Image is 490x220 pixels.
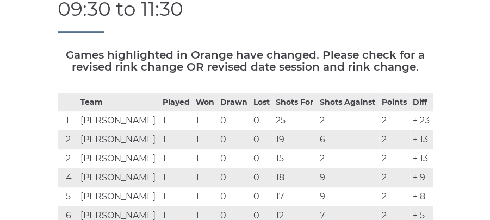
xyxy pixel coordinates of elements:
td: [PERSON_NAME] [78,187,160,206]
td: 5 [58,187,78,206]
td: 0 [251,111,273,130]
td: 1 [160,168,193,187]
th: Team [78,93,160,111]
td: 1 [193,130,218,149]
td: 2 [379,111,410,130]
td: 2 [379,168,410,187]
td: 4 [58,168,78,187]
td: + 13 [410,130,433,149]
td: [PERSON_NAME] [78,130,160,149]
h5: Games highlighted in Orange have changed. Please check for a revised rink change OR revised date ... [58,49,433,73]
td: 2 [379,130,410,149]
td: 18 [273,168,317,187]
td: 1 [160,130,193,149]
td: 1 [160,149,193,168]
td: + 8 [410,187,433,206]
td: 2 [317,149,379,168]
td: 0 [251,187,273,206]
th: Diff [410,93,433,111]
td: 0 [251,130,273,149]
th: Played [160,93,193,111]
td: 1 [58,111,78,130]
td: + 9 [410,168,433,187]
td: 1 [160,111,193,130]
th: Lost [251,93,273,111]
td: 0 [218,187,251,206]
th: Points [379,93,410,111]
th: Drawn [218,93,251,111]
td: 9 [317,168,379,187]
td: + 13 [410,149,433,168]
td: + 23 [410,111,433,130]
td: 0 [251,168,273,187]
td: 9 [317,187,379,206]
td: [PERSON_NAME] [78,168,160,187]
td: 19 [273,130,317,149]
td: 2 [58,130,78,149]
td: [PERSON_NAME] [78,111,160,130]
td: 0 [218,130,251,149]
th: Won [193,93,218,111]
td: 2 [379,187,410,206]
th: Shots For [273,93,317,111]
td: 2 [317,111,379,130]
td: 1 [193,187,218,206]
td: 6 [317,130,379,149]
td: 17 [273,187,317,206]
td: 1 [193,168,218,187]
td: 15 [273,149,317,168]
td: 1 [193,111,218,130]
td: 1 [160,187,193,206]
td: 2 [379,149,410,168]
td: 0 [218,168,251,187]
td: [PERSON_NAME] [78,149,160,168]
td: 2 [58,149,78,168]
td: 0 [218,111,251,130]
td: 1 [193,149,218,168]
th: Shots Against [317,93,379,111]
td: 0 [251,149,273,168]
td: 25 [273,111,317,130]
td: 0 [218,149,251,168]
